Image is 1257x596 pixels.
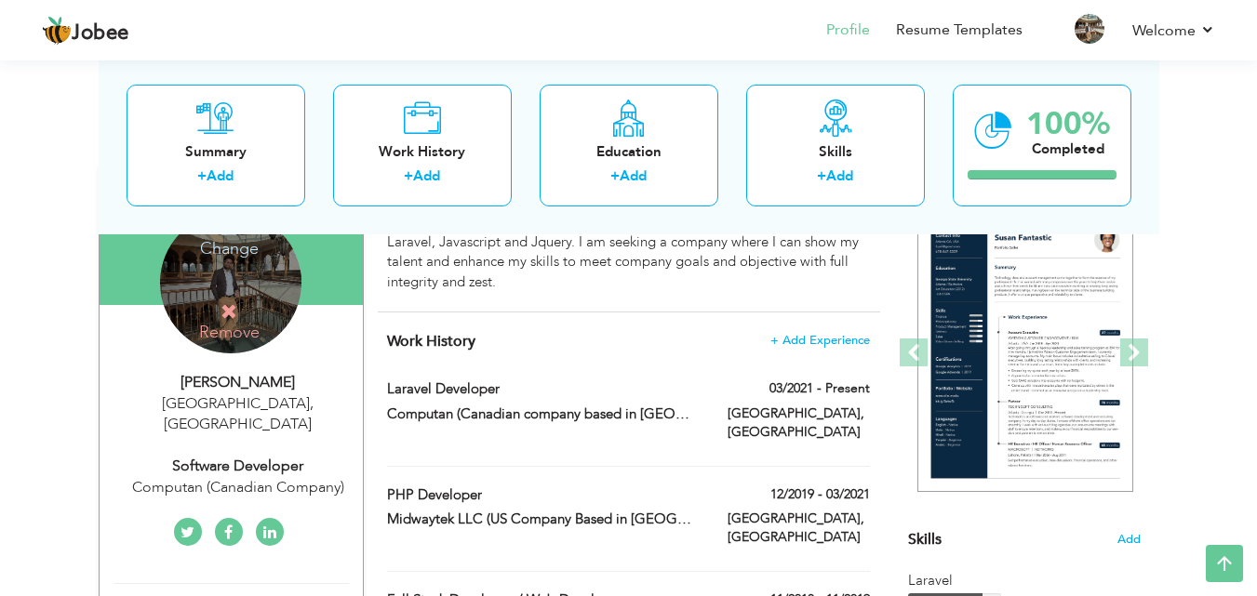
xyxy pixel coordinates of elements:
[1026,108,1110,139] div: 100%
[163,302,296,342] h4: Remove
[114,393,363,436] div: [GEOGRAPHIC_DATA] [GEOGRAPHIC_DATA]
[387,379,700,399] label: Laravel Developer
[896,20,1023,41] a: Resume Templates
[387,510,700,529] label: Midwaytek LLC (US Company Based in [GEOGRAPHIC_DATA], [GEOGRAPHIC_DATA])
[114,456,363,477] div: Software Developer
[404,166,413,186] label: +
[413,166,440,185] a: Add
[207,166,234,185] a: Add
[1026,139,1110,158] div: Completed
[908,571,1141,590] div: Laravel
[42,16,129,46] a: Jobee
[141,141,290,161] div: Summary
[72,23,129,44] span: Jobee
[1075,14,1104,44] img: Profile Img
[387,332,869,351] h4: This helps to show the companies you have worked for.
[817,166,826,186] label: +
[1132,20,1215,42] a: Welcome
[163,214,296,258] h4: Change
[761,141,910,161] div: Skills
[555,141,703,161] div: Education
[387,212,869,292] div: I am seeking a position in Laravel Developers. My core expertise are PHP, Laravel, Javascript and...
[610,166,620,186] label: +
[197,166,207,186] label: +
[826,166,853,185] a: Add
[387,404,700,424] label: Computan (Canadian company based in [GEOGRAPHIC_DATA], [GEOGRAPHIC_DATA])
[620,166,647,185] a: Add
[42,16,72,46] img: jobee.io
[770,485,870,504] label: 12/2019 - 03/2021
[114,477,363,498] div: Computan (Canadian Company)
[387,331,475,351] span: Work History
[826,20,870,41] a: Profile
[908,529,942,550] span: Skills
[769,379,870,398] label: 03/2021 - Present
[310,393,314,414] span: ,
[728,510,870,547] label: [GEOGRAPHIC_DATA], [GEOGRAPHIC_DATA]
[728,404,870,442] label: [GEOGRAPHIC_DATA], [GEOGRAPHIC_DATA]
[348,141,497,161] div: Work History
[114,372,363,393] div: [PERSON_NAME]
[770,334,870,347] span: + Add Experience
[387,485,700,505] label: PHP Developer
[1117,531,1141,549] span: Add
